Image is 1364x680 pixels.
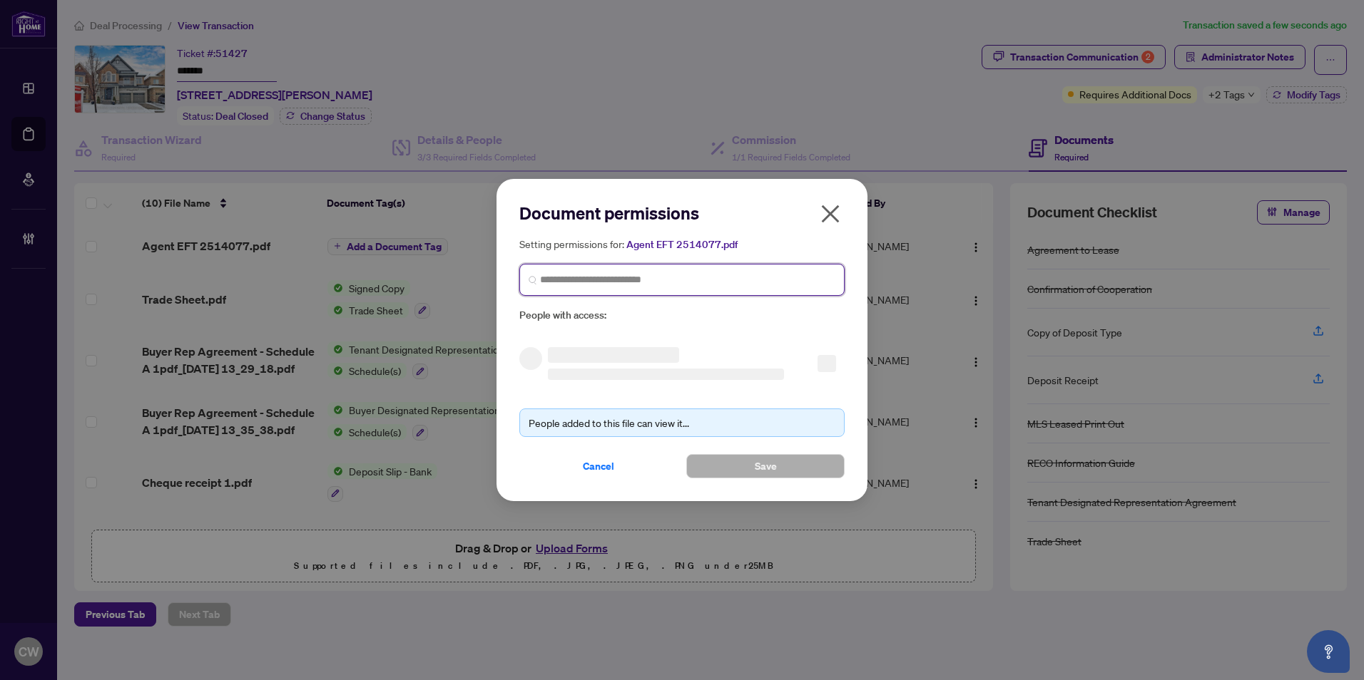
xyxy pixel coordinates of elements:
[1307,630,1350,673] button: Open asap
[529,415,835,431] div: People added to this file can view it...
[519,454,678,478] button: Cancel
[529,276,537,284] img: search_icon
[819,202,842,225] span: close
[519,202,845,225] h2: Document permissions
[519,307,845,324] span: People with access:
[686,454,845,478] button: Save
[583,455,614,478] span: Cancel
[519,236,845,252] h5: Setting permissions for:
[626,238,738,251] span: Agent EFT 2514077.pdf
